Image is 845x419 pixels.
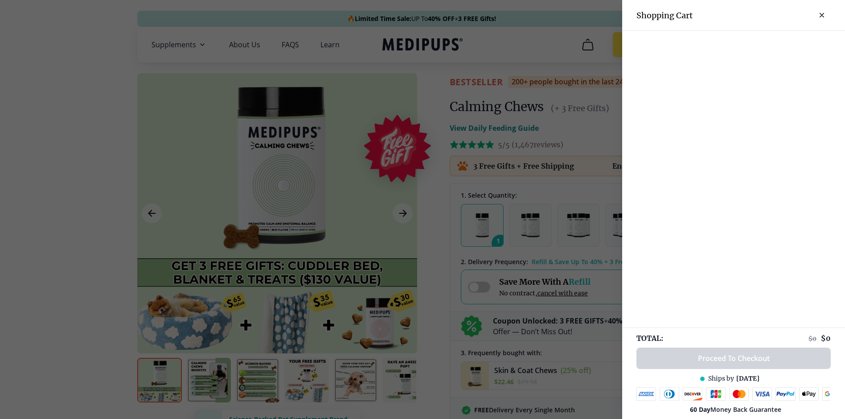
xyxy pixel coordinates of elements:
img: visa [752,387,772,401]
img: jcb [706,387,726,401]
span: Ships by [708,374,734,383]
img: google [822,387,842,401]
span: Money Back Guarantee [690,405,781,414]
img: mastercard [730,387,749,401]
span: $ 0 [808,335,816,343]
img: diners-club [660,387,679,401]
img: apple [799,387,819,401]
span: [DATE] [736,374,759,383]
img: amex [636,387,656,401]
button: close-cart [813,6,831,24]
img: discover [683,387,702,401]
h3: Shopping Cart [636,10,693,21]
img: paypal [775,387,796,401]
span: TOTAL: [636,333,663,343]
strong: 60 Day [690,405,710,414]
span: $ 0 [821,334,831,343]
